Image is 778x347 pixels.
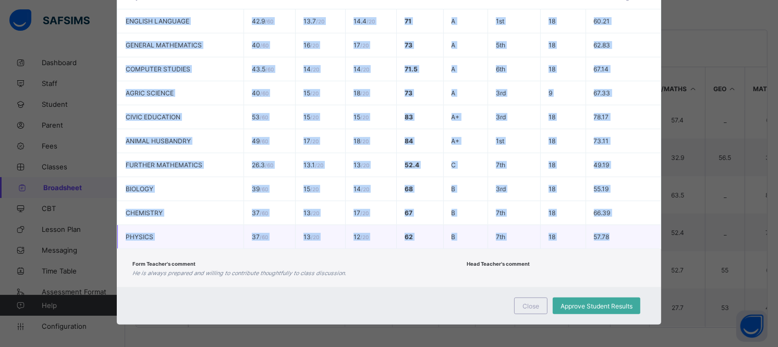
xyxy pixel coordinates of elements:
[354,185,369,193] span: 14
[260,186,268,192] span: / 60
[303,17,324,25] span: 13.7
[594,65,609,73] span: 67.14
[549,65,555,73] span: 18
[405,137,413,145] span: 84
[360,210,369,216] span: / 20
[467,261,530,267] span: Head Teacher's comment
[126,17,189,25] span: ENGLISH LANGUAGE
[126,233,153,241] span: PHYSICS
[452,41,456,49] span: A
[252,185,268,193] span: 39
[549,89,552,97] span: 9
[549,137,555,145] span: 18
[496,113,506,121] span: 3rd
[303,233,319,241] span: 13
[126,41,202,49] span: GENERAL MATHEMATICS
[452,65,456,73] span: A
[360,114,369,120] span: / 20
[594,209,611,217] span: 66.39
[594,161,610,169] span: 49.19
[452,17,456,25] span: A
[367,18,375,24] span: / 20
[252,113,268,121] span: 53
[303,209,319,217] span: 13
[594,89,611,97] span: 67.33
[315,162,323,168] span: / 20
[303,185,319,193] span: 15
[260,114,268,120] span: / 60
[496,17,504,25] span: 1st
[310,90,319,96] span: / 20
[496,41,505,49] span: 5th
[303,137,319,145] span: 17
[252,17,273,25] span: 42.9
[361,66,369,72] span: / 20
[354,137,369,145] span: 18
[405,209,412,217] span: 67
[361,186,369,192] span: / 20
[252,65,274,73] span: 43.5
[360,234,369,240] span: / 20
[594,17,610,25] span: 60.21
[594,113,609,121] span: 78.17
[354,161,369,169] span: 13
[132,261,196,267] span: Form Teacher's comment
[354,89,369,97] span: 18
[252,137,268,145] span: 49
[452,161,456,169] span: C
[252,89,269,97] span: 40
[265,162,273,168] span: / 60
[126,89,174,97] span: AGRIC SCIENCE
[496,209,505,217] span: 7th
[252,209,268,217] span: 37
[303,65,319,73] span: 14
[549,41,555,49] span: 18
[311,234,319,240] span: / 20
[594,185,609,193] span: 55.19
[452,233,456,241] span: B
[561,302,633,310] span: Approve Student Results
[310,114,319,120] span: / 20
[405,17,411,25] span: 71
[303,113,319,121] span: 15
[260,90,269,96] span: / 60
[405,161,419,169] span: 52.4
[405,185,413,193] span: 68
[496,185,506,193] span: 3rd
[311,66,319,72] span: / 20
[360,42,369,48] span: / 20
[594,41,611,49] span: 62.83
[405,233,413,241] span: 62
[496,161,505,169] span: 7th
[496,65,505,73] span: 6th
[360,138,369,144] span: / 20
[252,161,273,169] span: 26.3
[316,18,324,24] span: / 20
[126,209,163,217] span: CHEMISTRY
[310,138,319,144] span: / 20
[361,162,369,168] span: / 20
[132,270,346,277] i: He is always prepared and willing to contribute thoughtfully to class discussion.
[360,90,369,96] span: / 20
[549,233,555,241] span: 18
[452,209,456,217] span: B
[265,66,274,72] span: / 60
[260,234,268,240] span: / 60
[310,186,319,192] span: / 20
[405,41,412,49] span: 73
[126,161,202,169] span: FURTHER MATHEMATICS
[303,89,319,97] span: 15
[126,137,191,145] span: ANIMAL HUSBANDRY
[594,233,610,241] span: 57.78
[496,233,505,241] span: 7th
[354,233,369,241] span: 12
[452,89,456,97] span: A
[405,65,418,73] span: 71.5
[260,138,268,144] span: / 60
[496,89,506,97] span: 3rd
[126,113,180,121] span: CIVIC EDUCATION
[303,41,319,49] span: 16
[452,137,460,145] span: A+
[126,65,190,73] span: COMPUTER STUDIES
[354,113,369,121] span: 15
